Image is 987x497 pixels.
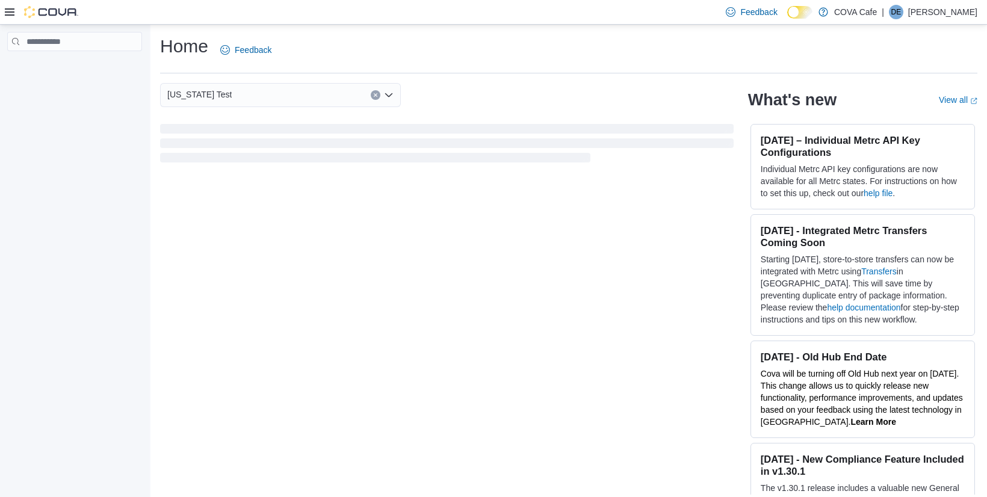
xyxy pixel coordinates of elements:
span: Loading [160,126,734,165]
span: Feedback [235,44,271,56]
svg: External link [970,97,977,105]
button: Open list of options [384,90,394,100]
p: Starting [DATE], store-to-store transfers can now be integrated with Metrc using in [GEOGRAPHIC_D... [761,253,965,326]
a: View allExternal link [939,95,977,105]
h3: [DATE] - New Compliance Feature Included in v1.30.1 [761,453,965,477]
p: COVA Cafe [834,5,877,19]
h3: [DATE] - Integrated Metrc Transfers Coming Soon [761,224,965,248]
a: Feedback [215,38,276,62]
h3: [DATE] – Individual Metrc API Key Configurations [761,134,965,158]
span: Feedback [740,6,777,18]
p: | [882,5,884,19]
img: Cova [24,6,78,18]
p: Individual Metrc API key configurations are now available for all Metrc states. For instructions ... [761,163,965,199]
nav: Complex example [7,54,142,82]
h1: Home [160,34,208,58]
button: Clear input [371,90,380,100]
a: Transfers [861,267,897,276]
span: DE [891,5,902,19]
a: Learn More [850,417,896,427]
p: [PERSON_NAME] [908,5,977,19]
h2: What's new [748,90,837,110]
span: Cova will be turning off Old Hub next year on [DATE]. This change allows us to quickly release ne... [761,369,963,427]
a: help file [864,188,893,198]
span: [US_STATE] Test [167,87,232,102]
input: Dark Mode [787,6,812,19]
div: Dave Emmett [889,5,903,19]
h3: [DATE] - Old Hub End Date [761,351,965,363]
a: help documentation [827,303,900,312]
